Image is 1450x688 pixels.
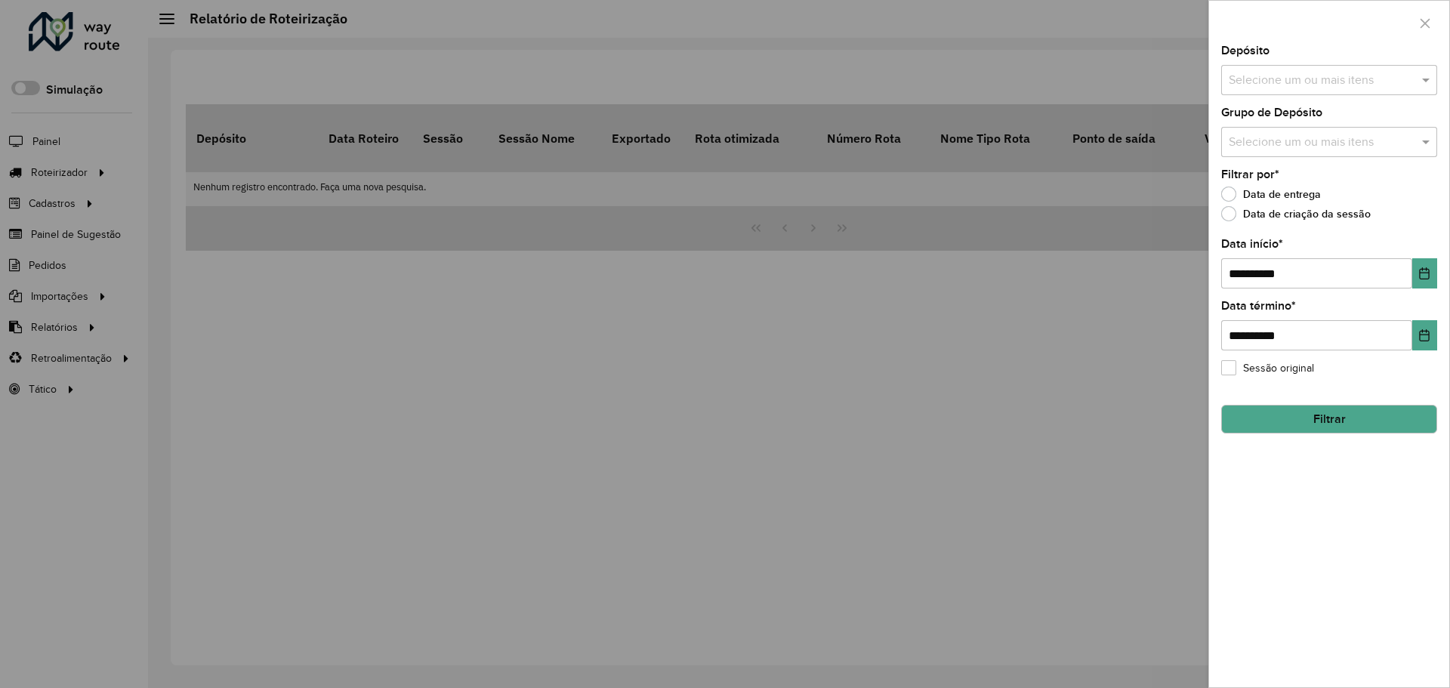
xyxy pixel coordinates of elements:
label: Depósito [1221,42,1270,60]
label: Data término [1221,297,1296,315]
button: Filtrar [1221,405,1437,433]
button: Choose Date [1412,258,1437,288]
label: Data de criação da sessão [1221,206,1371,221]
label: Filtrar por [1221,165,1279,184]
label: Data de entrega [1221,187,1321,202]
label: Data início [1221,235,1283,253]
label: Grupo de Depósito [1221,103,1322,122]
label: Sessão original [1221,360,1314,376]
button: Choose Date [1412,320,1437,350]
